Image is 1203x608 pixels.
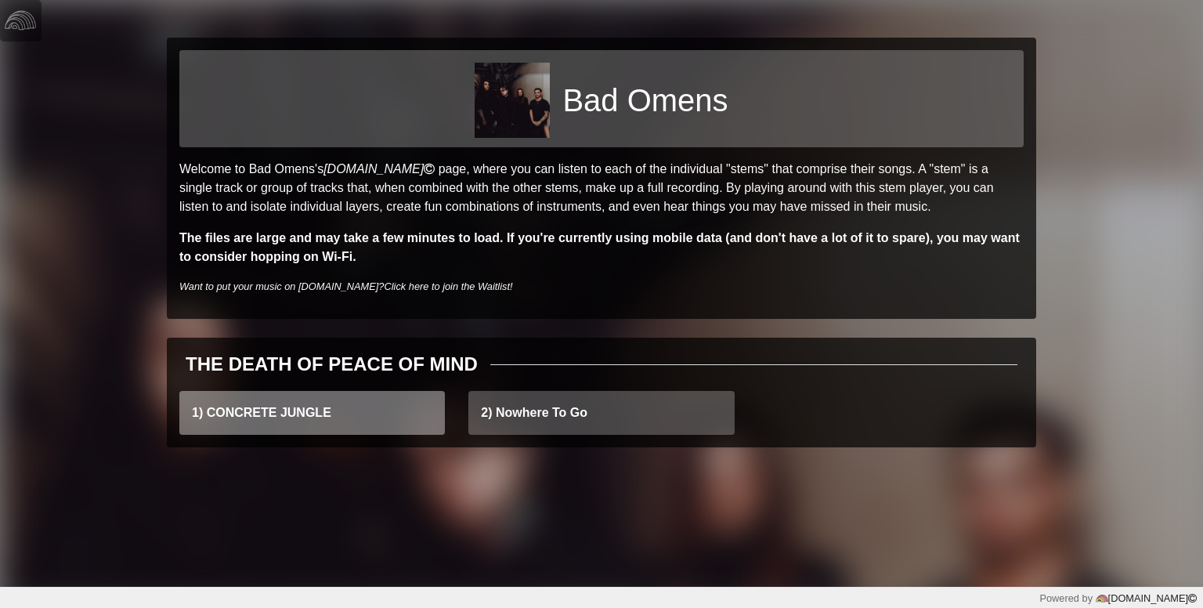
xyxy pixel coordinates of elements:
[5,5,36,36] img: logo-white-4c48a5e4bebecaebe01ca5a9d34031cfd3d4ef9ae749242e8c4bf12ef99f53e8.png
[323,162,438,176] a: [DOMAIN_NAME]
[1093,592,1197,604] a: [DOMAIN_NAME]
[179,391,445,435] a: 1) CONCRETE JUNGLE
[179,160,1024,216] p: Welcome to Bad Omens's page, where you can listen to each of the individual "stems" that comprise...
[1039,591,1197,606] div: Powered by
[475,63,550,138] img: f76702104287944531bb983d5cb67a6ab0d96732326c1110003a84c6d5c4c00b.jpg
[468,391,734,435] a: 2) Nowhere To Go
[186,350,478,378] div: THE DEATH OF PEACE OF MIND
[1096,592,1108,605] img: logo-color-e1b8fa5219d03fcd66317c3d3cfaab08a3c62fe3c3b9b34d55d8365b78b1766b.png
[179,280,513,292] i: Want to put your music on [DOMAIN_NAME]?
[179,231,1020,263] strong: The files are large and may take a few minutes to load. If you're currently using mobile data (an...
[562,81,728,119] h1: Bad Omens
[384,280,512,292] a: Click here to join the Waitlist!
